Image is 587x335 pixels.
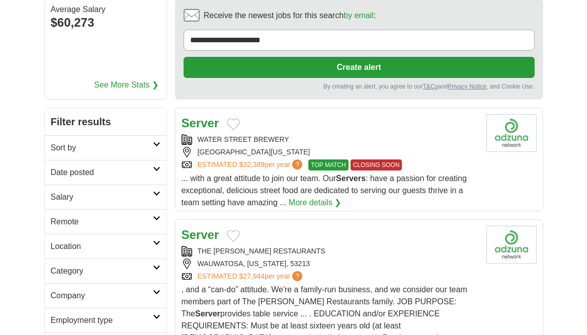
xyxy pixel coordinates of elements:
span: TOP MATCH [308,159,348,171]
h2: Salary [51,191,153,203]
a: ESTIMATED:$27,944per year? [198,271,305,282]
a: Salary [45,185,166,209]
a: Location [45,234,166,259]
span: CLOSING SOON [351,159,402,171]
h2: Filter results [45,108,166,135]
h2: Employment type [51,314,153,326]
strong: Server [195,309,220,318]
strong: Servers [336,174,366,183]
a: See More Stats ❯ [94,79,158,91]
div: THE [PERSON_NAME] RESTAURANTS [182,246,478,257]
span: $32,389 [239,160,265,169]
a: More details ❯ [289,197,342,209]
a: Remote [45,209,166,234]
img: Company logo [486,114,537,152]
a: Date posted [45,160,166,185]
h2: Remote [51,216,153,228]
img: Company logo [486,226,537,264]
span: $27,944 [239,272,265,280]
button: Add to favorite jobs [227,118,240,130]
span: Receive the newest jobs for this search : [204,10,376,22]
div: By creating an alert, you agree to our and , and Cookie Use. [184,82,535,91]
a: Server [182,116,219,130]
a: T&Cs [423,83,438,90]
button: Create alert [184,57,535,78]
h2: Location [51,240,153,253]
a: Category [45,259,166,283]
h2: Category [51,265,153,277]
a: ESTIMATED:$32,389per year? [198,159,305,171]
a: Company [45,283,166,308]
a: Privacy Notice [448,83,486,90]
span: ? [292,159,302,170]
div: [GEOGRAPHIC_DATA][US_STATE] [182,147,478,157]
button: Add to favorite jobs [227,230,240,242]
h2: Company [51,290,153,302]
div: $60,273 [51,14,160,32]
a: Employment type [45,308,166,332]
a: by email [344,11,374,20]
a: Sort by [45,135,166,160]
div: WAUWATOSA, [US_STATE], 53213 [182,259,478,269]
h2: Date posted [51,166,153,179]
div: WATER STREET BREWERY [182,134,478,145]
a: Server [182,228,219,241]
h2: Sort by [51,142,153,154]
span: ... with a great attitude to join our team. Our : have a passion for creating exceptional, delici... [182,174,467,207]
span: ? [292,271,302,281]
div: Average Salary [51,6,160,14]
